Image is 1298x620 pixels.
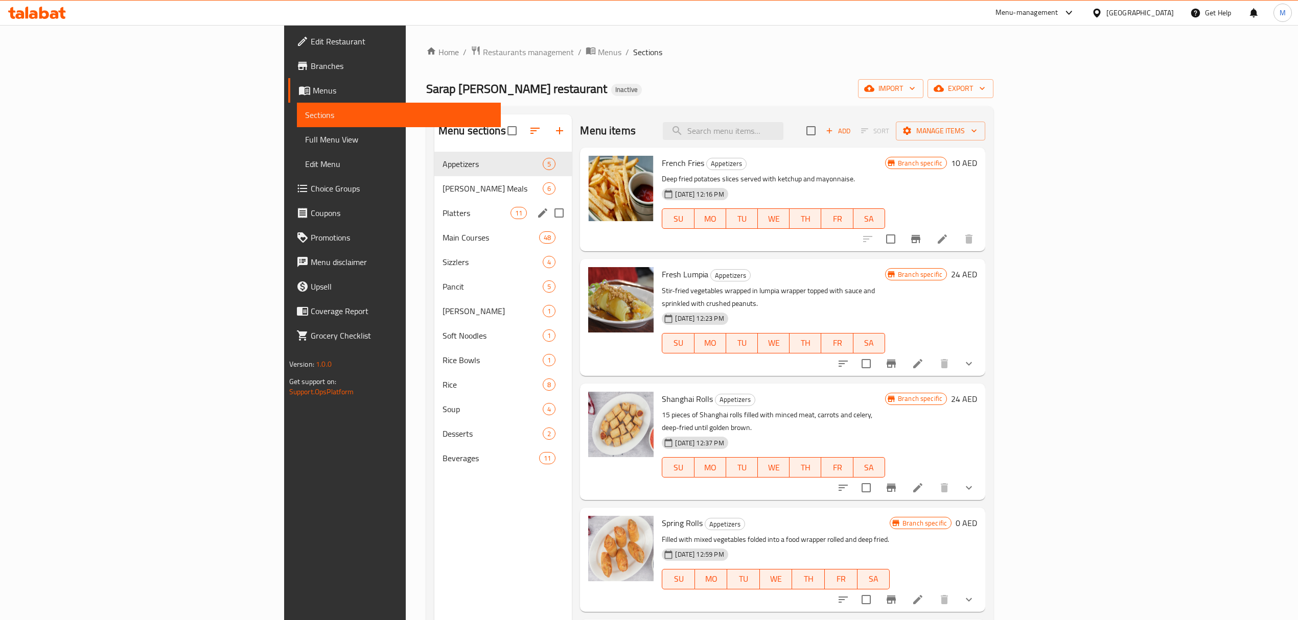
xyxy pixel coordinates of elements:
[879,475,903,500] button: Branch-specific-item
[1280,7,1286,18] span: M
[288,250,501,274] a: Menu disclaimer
[586,45,621,59] a: Menus
[543,427,555,440] div: items
[511,208,526,218] span: 11
[857,211,881,226] span: SA
[855,353,877,374] span: Select to update
[288,274,501,299] a: Upsell
[598,46,621,58] span: Menus
[825,569,857,589] button: FR
[434,250,572,274] div: Sizzlers4
[543,256,555,268] div: items
[762,460,785,475] span: WE
[880,228,901,250] span: Select to update
[305,109,493,121] span: Sections
[662,284,885,310] p: Stir-fried vegetables wrapped in lumpia wrapper topped with sauce and sprinkled with crushed pean...
[762,336,785,350] span: WE
[434,299,572,323] div: [PERSON_NAME]1
[932,475,957,500] button: delete
[956,516,977,530] h6: 0 AED
[434,323,572,348] div: Soft Noodles1
[297,127,501,152] a: Full Menu View
[443,354,543,366] span: Rice Bowls
[894,158,946,168] span: Branch specific
[305,158,493,170] span: Edit Menu
[535,205,550,221] button: edit
[471,45,574,59] a: Restaurants management
[288,201,501,225] a: Coupons
[443,378,543,391] div: Rice
[443,182,543,195] span: [PERSON_NAME] Meals
[633,46,662,58] span: Sections
[760,569,793,589] button: WE
[543,182,555,195] div: items
[578,46,582,58] li: /
[912,357,924,370] a: Edit menu item
[730,336,754,350] span: TU
[305,133,493,146] span: Full Menu View
[831,587,855,612] button: sort-choices
[434,274,572,299] div: Pancit5
[543,404,555,414] span: 4
[311,35,493,47] span: Edit Restaurant
[821,333,853,353] button: FR
[625,46,629,58] li: /
[443,329,543,342] span: Soft Noodles
[288,323,501,348] a: Grocery Checklist
[662,515,703,531] span: Spring Rolls
[790,208,821,229] button: TH
[443,256,543,268] span: Sizzlers
[857,336,881,350] span: SA
[715,394,755,406] div: Appetizers
[288,299,501,323] a: Coverage Report
[879,587,903,612] button: Branch-specific-item
[588,392,654,457] img: Shanghai Rolls
[547,118,572,143] button: Add section
[903,227,928,251] button: Branch-specific-item
[821,457,853,478] button: FR
[443,207,511,219] span: Platters
[822,123,854,139] button: Add
[726,457,758,478] button: TU
[288,29,501,54] a: Edit Restaurant
[311,231,493,244] span: Promotions
[707,158,746,170] span: Appetizers
[501,120,523,141] span: Select all sections
[543,159,555,169] span: 5
[588,267,654,332] img: Fresh Lumpia
[853,208,885,229] button: SA
[666,211,690,226] span: SU
[443,182,543,195] div: PAMELA Silog Meals
[662,457,694,478] button: SU
[288,176,501,201] a: Choice Groups
[662,391,713,407] span: Shanghai Rolls
[443,403,543,415] span: Soup
[540,233,555,243] span: 48
[443,452,539,464] span: Beverages
[543,257,555,267] span: 4
[758,457,790,478] button: WE
[434,421,572,446] div: Desserts2
[731,571,756,586] span: TU
[443,158,543,170] div: Appetizers
[443,231,539,244] span: Main Courses
[662,208,694,229] button: SU
[762,211,785,226] span: WE
[288,54,501,78] a: Branches
[543,280,555,293] div: items
[311,305,493,317] span: Coverage Report
[794,211,817,226] span: TH
[443,280,543,293] span: Pancit
[898,518,951,528] span: Branch specific
[311,207,493,219] span: Coupons
[796,571,821,586] span: TH
[821,208,853,229] button: FR
[588,516,654,581] img: Spring Rolls
[316,357,332,371] span: 1.0.0
[794,336,817,350] span: TH
[662,533,890,546] p: Filled with mixed vegetables folded into a food wrapper rolled and deep fried.
[862,571,886,586] span: SA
